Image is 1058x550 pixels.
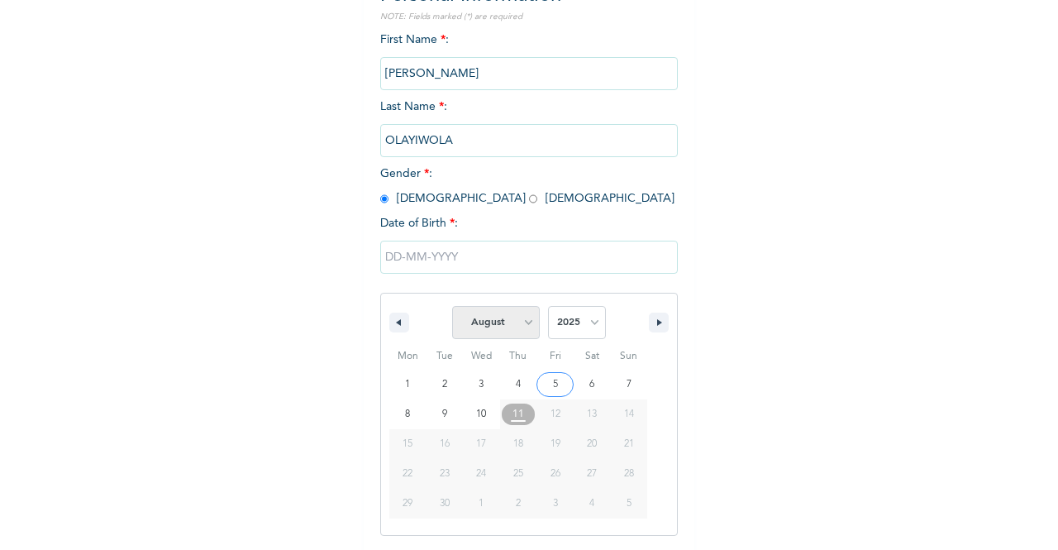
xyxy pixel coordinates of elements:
[389,370,427,399] button: 1
[500,399,537,429] button: 11
[624,399,634,429] span: 14
[389,459,427,489] button: 22
[624,429,634,459] span: 21
[476,399,486,429] span: 10
[536,429,574,459] button: 19
[574,399,611,429] button: 13
[463,429,500,459] button: 17
[442,399,447,429] span: 9
[427,399,464,429] button: 9
[403,429,412,459] span: 15
[624,459,634,489] span: 28
[574,459,611,489] button: 27
[427,429,464,459] button: 16
[476,459,486,489] span: 24
[380,34,678,79] span: First Name :
[550,429,560,459] span: 19
[463,370,500,399] button: 3
[587,429,597,459] span: 20
[427,343,464,370] span: Tue
[389,489,427,519] button: 29
[380,57,678,90] input: Enter your first name
[587,459,597,489] span: 27
[610,370,647,399] button: 7
[389,343,427,370] span: Mon
[440,429,450,459] span: 16
[476,429,486,459] span: 17
[380,124,678,157] input: Enter your last name
[380,168,674,204] span: Gender : [DEMOGRAPHIC_DATA] [DEMOGRAPHIC_DATA]
[513,429,523,459] span: 18
[405,370,410,399] span: 1
[574,343,611,370] span: Sat
[536,399,574,429] button: 12
[512,399,524,429] span: 11
[479,370,484,399] span: 3
[389,429,427,459] button: 15
[536,370,574,399] button: 5
[440,489,450,519] span: 30
[463,459,500,489] button: 24
[427,459,464,489] button: 23
[380,215,458,232] span: Date of Birth :
[574,429,611,459] button: 20
[550,399,560,429] span: 12
[513,459,523,489] span: 25
[380,241,678,274] input: DD-MM-YYYY
[627,370,631,399] span: 7
[442,370,447,399] span: 2
[610,429,647,459] button: 21
[550,459,560,489] span: 26
[463,399,500,429] button: 10
[380,11,678,23] p: NOTE: Fields marked (*) are required
[403,459,412,489] span: 22
[610,459,647,489] button: 28
[427,489,464,519] button: 30
[440,459,450,489] span: 23
[463,343,500,370] span: Wed
[536,343,574,370] span: Fri
[500,459,537,489] button: 25
[427,370,464,399] button: 2
[589,370,594,399] span: 6
[587,399,597,429] span: 13
[516,370,521,399] span: 4
[500,429,537,459] button: 18
[500,343,537,370] span: Thu
[610,343,647,370] span: Sun
[553,370,558,399] span: 5
[389,399,427,429] button: 8
[403,489,412,519] span: 29
[574,370,611,399] button: 6
[380,101,678,146] span: Last Name :
[536,459,574,489] button: 26
[610,399,647,429] button: 14
[500,370,537,399] button: 4
[405,399,410,429] span: 8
